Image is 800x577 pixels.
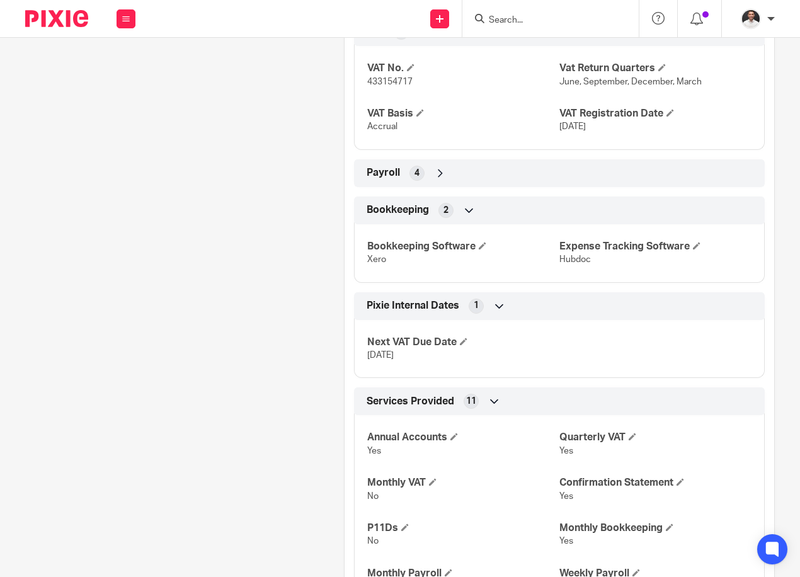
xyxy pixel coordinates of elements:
h4: Quarterly VAT [559,431,751,444]
span: June, September, December, March [559,77,702,86]
span: Accrual [367,122,397,131]
h4: VAT No. [367,62,559,75]
span: [DATE] [559,122,586,131]
img: dom%20slack.jpg [741,9,761,29]
h4: Confirmation Statement [559,476,751,489]
h4: VAT Basis [367,107,559,120]
span: Pixie Internal Dates [367,299,459,312]
h4: VAT Registration Date [559,107,751,120]
input: Search [488,15,601,26]
h4: Monthly Bookkeeping [559,522,751,535]
h4: Annual Accounts [367,431,559,444]
span: No [367,492,379,501]
span: 11 [466,395,476,408]
span: Xero [367,255,386,264]
h4: Vat Return Quarters [559,62,751,75]
span: Hubdoc [559,255,591,264]
span: Yes [559,537,573,546]
span: Yes [559,447,573,455]
span: Payroll [367,166,400,180]
h4: Bookkeeping Software [367,240,559,253]
span: 433154717 [367,77,413,86]
span: No [367,537,379,546]
span: 4 [414,167,420,180]
span: Yes [559,492,573,501]
img: Pixie [25,10,88,27]
span: Services Provided [367,395,454,408]
span: 2 [443,204,449,217]
span: Yes [367,447,381,455]
span: [DATE] [367,351,394,360]
h4: Expense Tracking Software [559,240,751,253]
h4: P11Ds [367,522,559,535]
span: Bookkeeping [367,203,429,217]
span: 1 [474,299,479,312]
h4: Monthly VAT [367,476,559,489]
h4: Next VAT Due Date [367,336,559,349]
